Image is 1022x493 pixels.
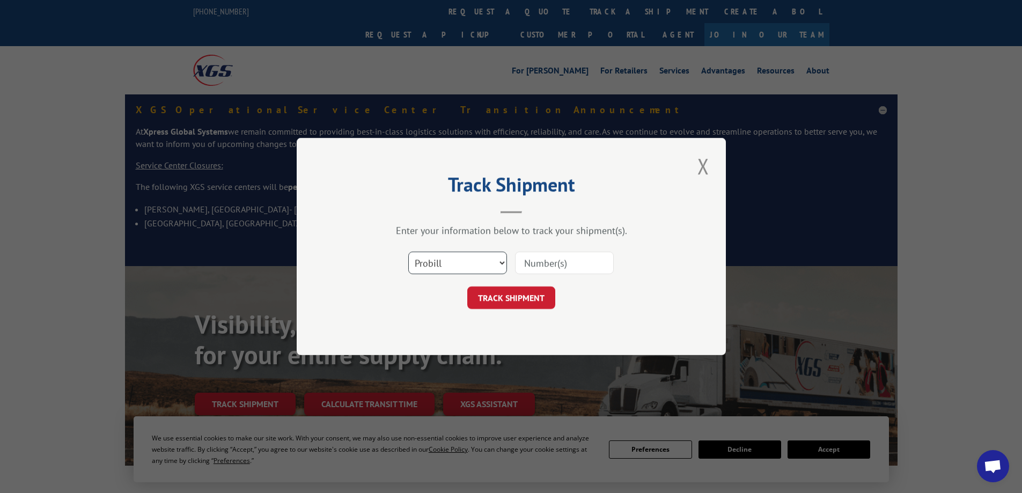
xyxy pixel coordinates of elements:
[350,177,672,197] h2: Track Shipment
[977,450,1009,482] a: Open chat
[350,224,672,237] div: Enter your information below to track your shipment(s).
[467,286,555,309] button: TRACK SHIPMENT
[515,252,614,274] input: Number(s)
[694,151,712,181] button: Close modal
